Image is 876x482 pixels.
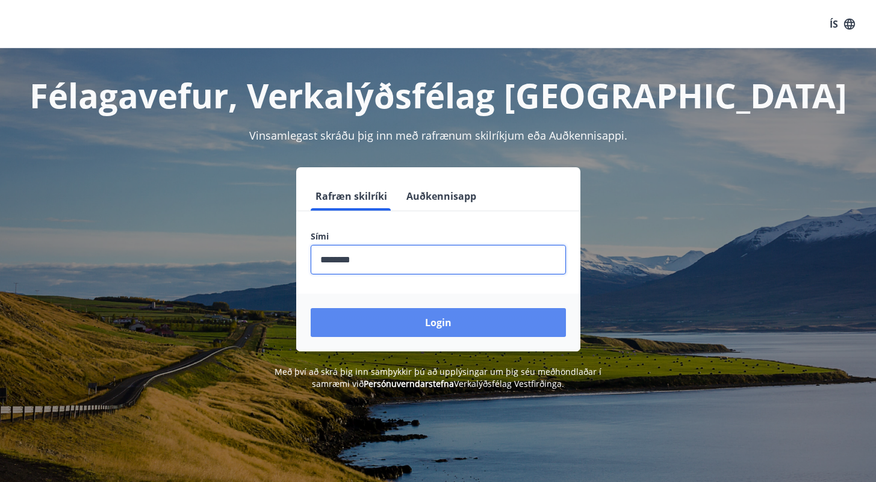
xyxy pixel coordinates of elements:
[311,308,566,337] button: Login
[311,182,392,211] button: Rafræn skilríki
[19,72,857,118] h1: Félagavefur, Verkalýðsfélag [GEOGRAPHIC_DATA]
[311,230,566,243] label: Sími
[275,366,601,389] span: Með því að skrá þig inn samþykkir þú að upplýsingar um þig séu meðhöndlaðar í samræmi við Verkalý...
[364,378,454,389] a: Persónuverndarstefna
[402,182,481,211] button: Auðkennisapp
[249,128,627,143] span: Vinsamlegast skráðu þig inn með rafrænum skilríkjum eða Auðkennisappi.
[823,13,862,35] button: ÍS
